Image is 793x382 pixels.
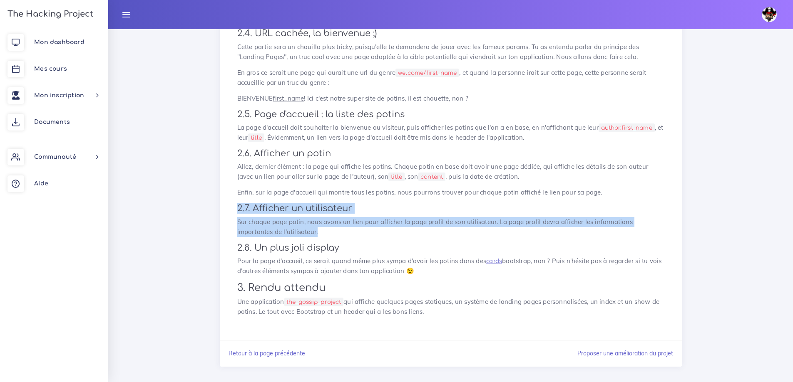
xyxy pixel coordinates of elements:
[577,350,673,357] a: Proposer une amélioration du projet
[237,217,664,237] p: Sur chaque page potin, nous avons un lien pour afficher la page profil de son utilisateur. La pag...
[237,187,664,197] p: Enfin, sur la page d'accueil qui montre tous les potins, nous pourrons trouver pour chaque potin ...
[34,154,76,160] span: Communauté
[486,257,502,265] a: cards
[237,123,664,143] p: La page d'accueil doit souhaiter la bienvenue au visiteur, puis afficher les potins que l'on a en...
[34,92,84,99] span: Mon inscription
[237,28,664,39] h3: 2.4. URL cachée, la bienvenue ;)
[237,94,664,104] p: BIENVENUE ! Ici c'est notre super site de potins, il est chouette, non ?
[388,173,404,181] code: title
[237,203,664,214] h3: 2.7. Afficher un utilisateur
[237,282,664,294] h2: 3. Rendu attendu
[34,180,48,187] span: Aide
[34,66,67,72] span: Mes cours
[762,7,777,22] img: avatar
[237,68,664,88] p: En gros ce serait une page qui aurait une url du genre , et quand la personne irait sur cette pag...
[237,109,664,120] h3: 2.5. Page d'accueil : la liste des potins
[284,298,344,306] code: the_gossip_project
[5,10,93,19] h3: The Hacking Project
[237,243,664,253] h3: 2.8. Un plus joli display
[599,123,655,132] code: author.first_name
[237,297,664,317] p: Une application qui affiche quelques pages statiques, un système de landing pages personnalisées,...
[229,350,305,357] a: Retour à la page précédente
[418,173,446,181] code: content
[273,94,304,102] u: first_name
[395,69,459,77] code: welcome/first_name
[237,256,664,276] p: Pour la page d'accueil, ce serait quand même plus sympa d'avoir les potins dans des bootstrap, no...
[34,119,70,125] span: Documents
[237,148,664,159] h3: 2.6. Afficher un potin
[237,42,664,62] p: Cette partie sera un chouilla plus tricky, puisqu'elle te demandera de jouer avec les fameux para...
[248,133,264,142] code: title
[237,162,664,182] p: Allez, dernier élément : la page qui affiche les potins. Chaque potin en base doit avoir une page...
[34,39,85,45] span: Mon dashboard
